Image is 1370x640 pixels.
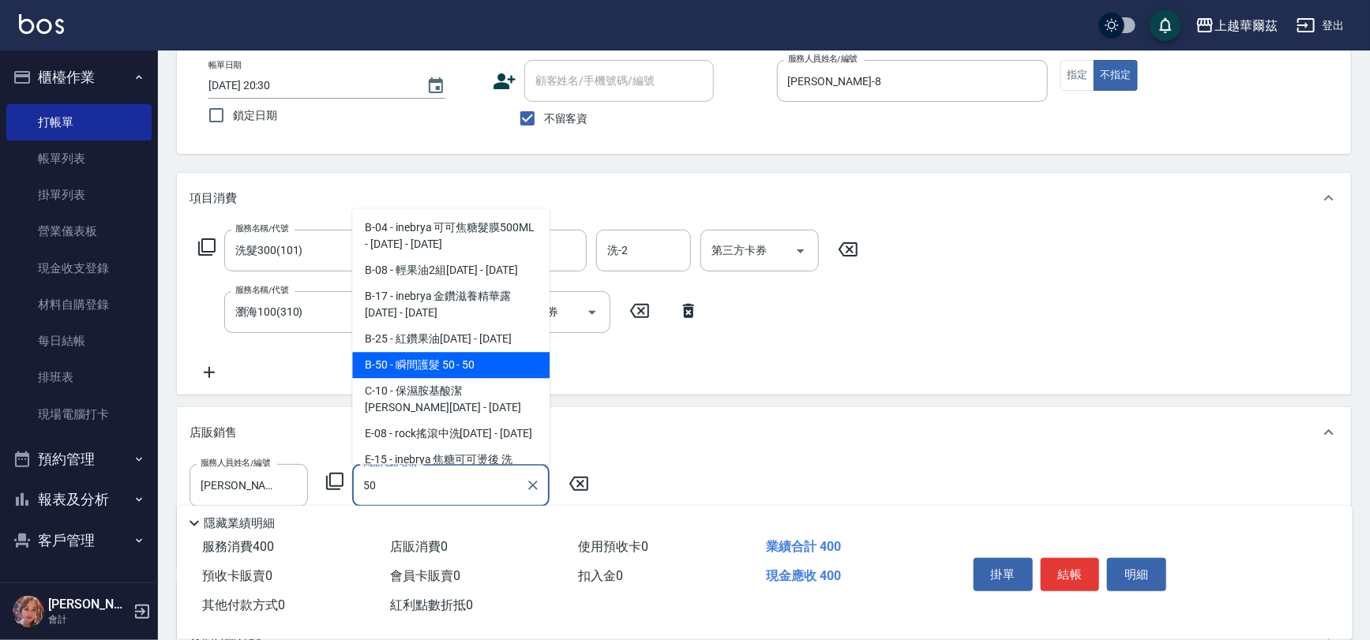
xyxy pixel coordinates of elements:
[352,283,550,326] span: B-17 - inebrya 金鑽滋養精華露[DATE] - [DATE]
[578,539,648,554] span: 使用預收卡 0
[390,568,460,583] span: 會員卡販賣 0
[6,359,152,395] a: 排班表
[766,539,841,554] span: 業績合計 400
[48,612,129,627] p: 會計
[1290,11,1351,40] button: 登出
[202,539,274,554] span: 服務消費 400
[1041,558,1100,591] button: 結帳
[6,520,152,561] button: 客戶管理
[390,539,448,554] span: 店販消費 0
[352,421,550,447] span: E-08 - rock搖滾中洗[DATE] - [DATE]
[766,568,841,583] span: 現金應收 400
[6,396,152,432] a: 現場電腦打卡
[578,568,623,583] span: 扣入金 0
[208,73,411,99] input: YYYY/MM/DD hh:mm
[6,213,152,249] a: 營業儀表板
[177,407,1351,458] div: 店販銷售
[974,558,1033,591] button: 掛單
[6,57,152,98] button: 櫃檯作業
[6,286,152,323] a: 材料自購登錄
[202,597,285,612] span: 其他付款方式 0
[417,67,455,105] button: Choose date, selected date is 2025-08-14
[352,326,550,352] span: B-25 - 紅鑽果油[DATE] - [DATE]
[6,250,152,286] a: 現金收支登錄
[390,597,473,612] span: 紅利點數折抵 0
[1060,60,1094,91] button: 指定
[788,238,813,264] button: Open
[204,515,275,532] p: 隱藏業績明細
[190,425,237,441] p: 店販銷售
[522,474,544,496] button: Clear
[13,596,44,627] img: Person
[1189,9,1284,42] button: 上越華爾茲
[202,568,272,583] span: 預收卡販賣 0
[788,53,858,65] label: 服務人員姓名/編號
[352,257,550,283] span: B-08 - 輕果油2組[DATE] - [DATE]
[190,190,237,207] p: 項目消費
[544,110,588,127] span: 不留客資
[233,107,277,124] span: 鎖定日期
[235,284,288,296] label: 服務名稱/代號
[6,323,152,359] a: 每日結帳
[1214,16,1278,36] div: 上越華爾茲
[208,59,242,71] label: 帳單日期
[6,177,152,213] a: 掛單列表
[6,140,152,177] a: 帳單列表
[235,223,288,234] label: 服務名稱/代號
[352,215,550,257] span: B-04 - inebrya 可可焦糖髮膜500ML - [DATE] - [DATE]
[6,439,152,480] button: 預約管理
[19,14,64,34] img: Logo
[352,352,550,378] span: B-50 - 瞬間護髮 50 - 50
[1150,9,1181,41] button: save
[6,104,152,140] a: 打帳單
[1107,558,1166,591] button: 明細
[352,378,550,421] span: C-10 - 保濕胺基酸潔[PERSON_NAME][DATE] - [DATE]
[6,479,152,520] button: 報表及分析
[352,447,550,489] span: E-15 - inebrya 焦糖可可燙後 洗1000ML+髮膜500 - 1980
[1094,60,1138,91] button: 不指定
[201,457,270,469] label: 服務人員姓名/編號
[48,597,129,612] h5: [PERSON_NAME]
[177,173,1351,223] div: 項目消費
[580,300,605,325] button: Open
